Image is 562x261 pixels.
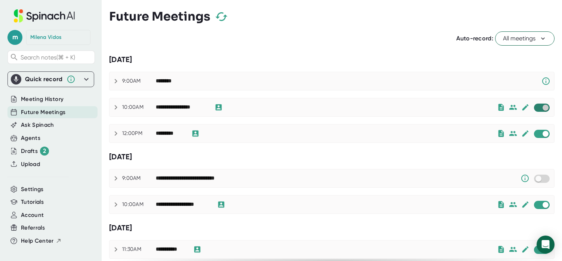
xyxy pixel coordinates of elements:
button: Agents [21,134,40,142]
span: Search notes (⌘ + K) [21,54,75,61]
div: 9:00AM [122,175,156,182]
button: All meetings [495,31,555,46]
svg: Someone has manually disabled Spinach from this meeting. [521,174,529,183]
div: 12:00PM [122,130,156,137]
button: Tutorials [21,198,44,206]
span: Auto-record: [456,35,493,42]
button: Meeting History [21,95,64,104]
div: Drafts [21,147,49,156]
div: [DATE] [109,223,555,233]
div: 2 [40,147,49,156]
div: 10:00AM [122,104,156,111]
div: 10:00AM [122,201,156,208]
div: [DATE] [109,152,555,162]
button: Settings [21,185,44,194]
button: Help Center [21,237,62,245]
span: m [7,30,22,45]
button: Drafts 2 [21,147,49,156]
div: Quick record [25,76,63,83]
button: Account [21,211,44,219]
span: Help Center [21,237,54,245]
div: 11:30AM [122,246,156,253]
div: 9:00AM [122,78,156,85]
span: All meetings [503,34,547,43]
button: Future Meetings [21,108,65,117]
button: Upload [21,160,40,169]
div: Quick record [11,72,91,87]
div: [DATE] [109,55,555,64]
svg: Spinach requires a video conference link. [541,77,550,86]
h3: Future Meetings [109,9,210,24]
button: Referrals [21,224,45,232]
div: Open Intercom Messenger [537,236,555,254]
div: Milena Vidos [30,34,62,41]
button: Ask Spinach [21,121,54,129]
